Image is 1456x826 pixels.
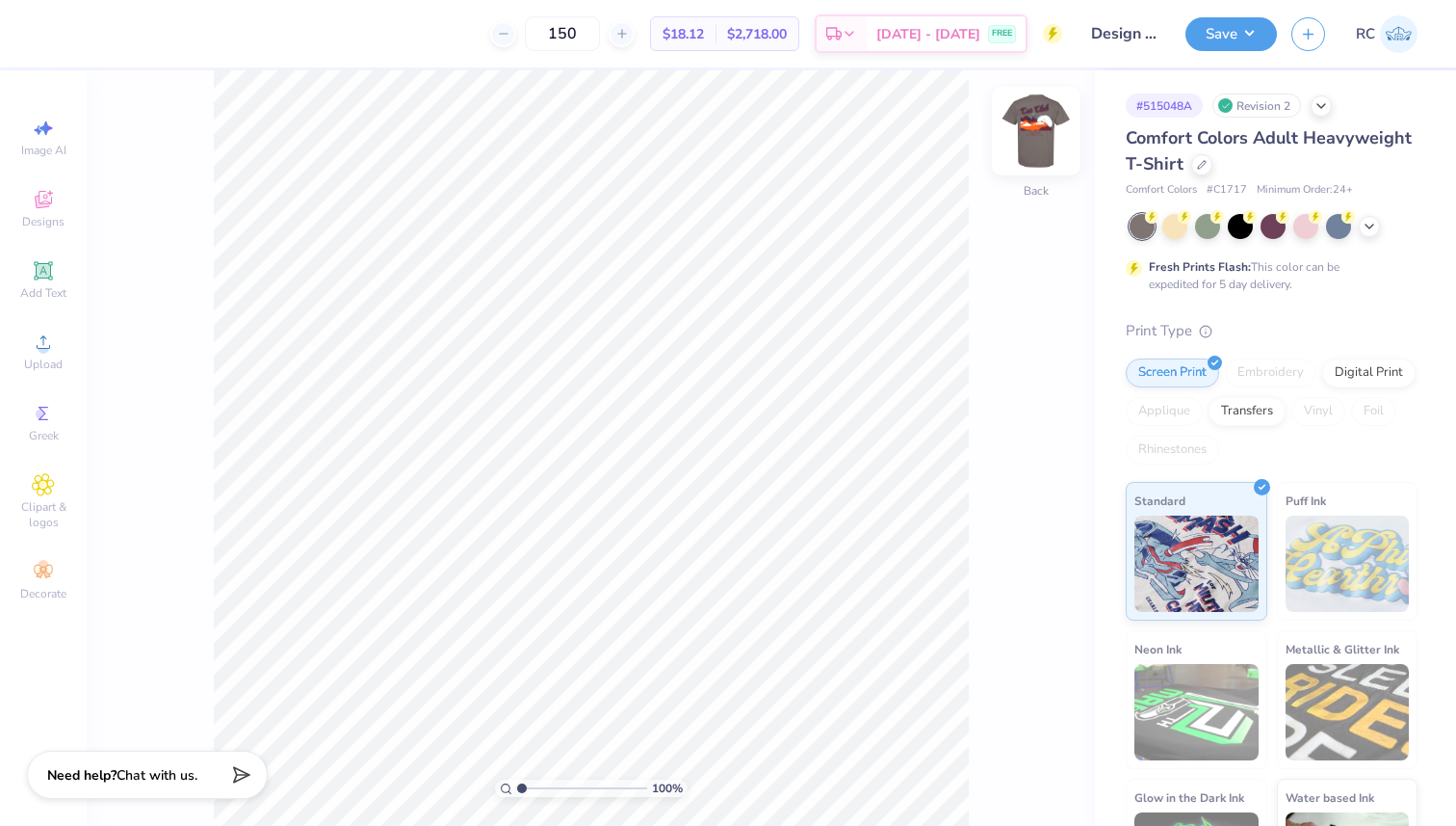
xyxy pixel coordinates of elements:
[1126,93,1203,118] div: # 515048A
[998,93,1075,170] img: Back
[1380,15,1417,53] img: Rohan Chaurasia
[1126,182,1197,199] span: Comfort Colors
[24,357,63,372] span: Upload
[1286,516,1410,612] img: Puff Ink
[1149,259,1251,275] strong: Fresh Prints Flash:
[992,27,1012,40] span: FREE
[1126,436,1219,465] div: Rhinestones
[1286,491,1326,511] span: Puff Ink
[1149,258,1386,293] div: This color can be expedited for 5 day delivery.
[1185,17,1277,51] button: Save
[1225,359,1316,387] div: Embroidery
[1126,397,1203,426] div: Applique
[1212,93,1301,118] div: Revision 2
[1126,126,1412,175] span: Comfort Colors Adult Heavyweight T-Shirt
[663,24,704,44] span: $18.12
[1207,182,1247,199] span: # C1717
[1286,787,1374,808] span: Water based Ink
[20,586,66,601] span: Decorate
[1134,664,1259,760] img: Neon Ink
[47,766,117,785] strong: Need help?
[1356,23,1375,45] span: RC
[1322,359,1416,387] div: Digital Print
[1134,787,1244,808] span: Glow in the Dark Ink
[29,428,59,443] span: Greek
[1286,664,1410,760] img: Metallic & Glitter Ink
[10,499,77,530] span: Clipart & logos
[1356,15,1417,53] a: RC
[22,214,65,229] span: Designs
[21,143,66,158] span: Image AI
[727,24,787,44] span: $2,718.00
[1134,639,1182,659] span: Neon Ink
[1209,397,1286,426] div: Transfers
[1134,491,1185,511] span: Standard
[876,24,980,44] span: [DATE] - [DATE]
[1024,182,1049,200] div: Back
[1077,14,1171,53] input: Untitled Design
[1134,516,1259,612] img: Standard
[1351,397,1396,426] div: Foil
[1126,359,1219,387] div: Screen Print
[525,16,600,51] input: – –
[1291,397,1345,426] div: Vinyl
[1126,320,1417,342] div: Print Type
[20,285,66,301] span: Add Text
[117,766,197,785] span: Chat with us.
[1257,182,1353,199] span: Minimum Order: 24 +
[1286,639,1399,659] span: Metallic & Glitter Ink
[652,780,683,797] span: 100 %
